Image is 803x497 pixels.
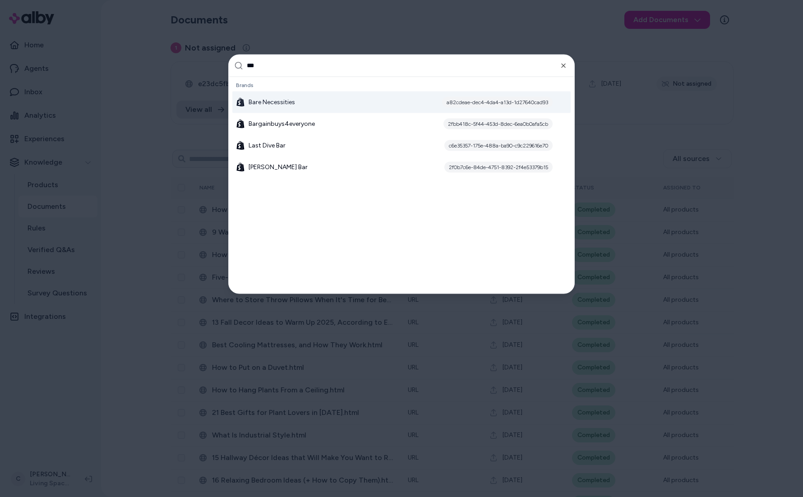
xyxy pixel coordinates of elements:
[229,77,574,293] div: Suggestions
[443,118,553,129] div: 2fbb418c-5f44-453d-8dec-6ea0b0afa5cb
[232,78,571,91] div: Brands
[444,161,553,172] div: 2f0b7c6e-84de-4751-8392-2f4e53379b15
[249,162,308,171] span: [PERSON_NAME] Bar
[444,140,553,151] div: c6e35357-175e-488a-ba90-c9c229616e70
[249,97,295,106] span: Bare Necessities
[249,141,286,150] span: Last Dive Bar
[249,119,315,128] span: Bargainbuys4everyone
[442,97,553,107] div: a82cdeae-dec4-4da4-a13d-1d27640cad93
